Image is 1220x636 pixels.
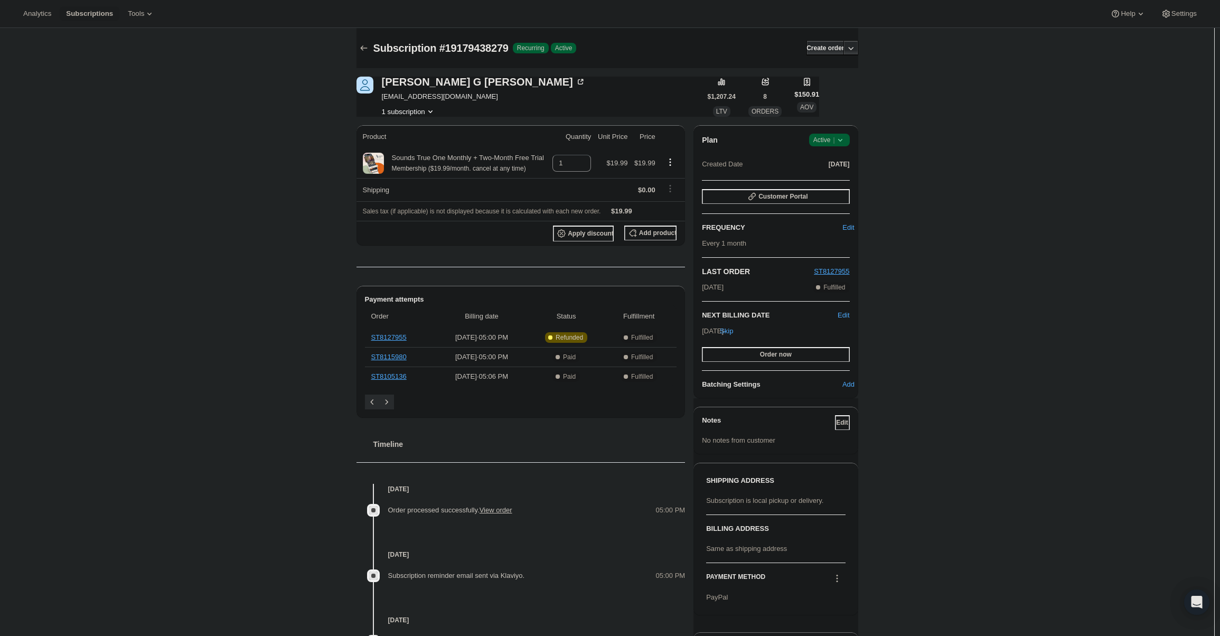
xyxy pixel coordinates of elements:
div: [PERSON_NAME] G [PERSON_NAME] [382,77,586,87]
span: Help [1121,10,1135,18]
span: [DATE] · 05:00 PM [438,332,525,343]
span: Sales tax (if applicable) is not displayed because it is calculated with each new order. [363,208,601,215]
span: Edit [842,222,854,233]
span: PayPal [706,593,728,601]
h2: NEXT BILLING DATE [702,310,838,321]
h3: BILLING ADDRESS [706,523,845,534]
h6: Batching Settings [702,379,847,390]
span: | [833,136,834,144]
span: Apply discount [568,229,614,238]
span: Paid [563,372,576,381]
span: Create order [806,44,844,52]
th: Product [356,125,549,148]
button: Apply discount [553,226,614,241]
button: Add [841,376,856,393]
h2: FREQUENCY [702,222,847,233]
h2: LAST ORDER [702,266,814,277]
span: Fulfilled [631,372,653,381]
button: Edit [838,310,849,321]
span: Fulfilled [823,283,845,292]
h2: Payment attempts [365,294,677,305]
button: Tools [121,6,161,21]
button: [DATE] [829,157,850,172]
span: $19.99 [607,159,628,167]
h2: Timeline [373,439,686,450]
img: product img [363,153,384,174]
th: Price [631,125,658,148]
span: LTV [716,108,727,115]
span: Same as shipping address [706,545,787,553]
th: Unit Price [594,125,631,148]
span: $19.99 [611,207,632,215]
span: Fulfillment [607,311,670,322]
button: 8 [758,89,773,104]
span: Add [842,379,855,390]
button: Edit [841,219,856,236]
span: 05:00 PM [656,505,686,516]
div: Sounds True One Monthly + Two-Month Free Trial [384,153,544,174]
span: [DATE] · 05:06 PM [438,371,525,382]
a: View order [480,506,512,514]
h3: SHIPPING ADDRESS [706,475,845,486]
span: $150.91 [794,89,819,100]
span: Active [813,135,846,145]
span: [DATE] · [702,327,728,335]
small: Membership ($19.99/month. cancel at any time) [392,165,526,172]
h3: PAYMENT METHOD [706,573,765,587]
span: Refunded [556,333,583,342]
span: Fulfilled [631,333,653,342]
span: Edit [836,418,848,427]
span: Paid [563,353,576,361]
div: Open Intercom Messenger [1184,590,1209,615]
span: $1,207.24 [708,92,736,101]
span: Order now [760,350,792,359]
span: $19.99 [634,159,655,167]
h2: Plan [702,135,718,145]
button: Subscriptions [356,41,371,55]
button: Shipping actions [662,183,679,194]
span: No notes from customer [702,436,775,444]
button: Analytics [17,6,58,21]
span: Analytics [23,10,51,18]
span: Subscription is local pickup or delivery. [706,497,823,504]
button: Product actions [662,156,679,168]
span: 8 [763,92,767,101]
a: ST8127955 [814,267,849,275]
span: [DATE] · 05:00 PM [438,352,525,362]
button: Customer Portal [702,189,849,204]
span: Skip [720,326,733,336]
th: Order [365,305,436,328]
span: Active [555,44,573,52]
span: Created Date [702,159,743,170]
span: Subscription reminder email sent via Klaviyo. [388,572,525,579]
button: Product actions [382,106,436,117]
button: Create order [806,41,844,55]
button: Skip [719,323,734,340]
h4: [DATE] [356,549,686,560]
button: Subscriptions [60,6,119,21]
span: Order processed successfully. [388,506,512,514]
span: Billing date [438,311,525,322]
span: Settings [1171,10,1197,18]
button: $1,207.24 [708,89,736,104]
span: Subscriptions [66,10,113,18]
a: ST8127955 [371,333,407,341]
span: AOV [800,104,813,111]
span: Tools [128,10,144,18]
button: Settings [1155,6,1203,21]
span: Recurring [517,44,545,52]
th: Shipping [356,178,549,201]
span: [DATE] [702,282,724,293]
h4: [DATE] [356,484,686,494]
span: [DATE] [829,160,850,169]
span: Fulfilled [631,353,653,361]
span: Status [531,311,601,322]
span: $0.00 [638,186,655,194]
a: ST8115980 [371,353,407,361]
span: [EMAIL_ADDRESS][DOMAIN_NAME] [382,91,586,102]
button: Help [1104,6,1152,21]
button: ST8127955 [814,266,849,277]
span: Customer Portal [758,192,808,201]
